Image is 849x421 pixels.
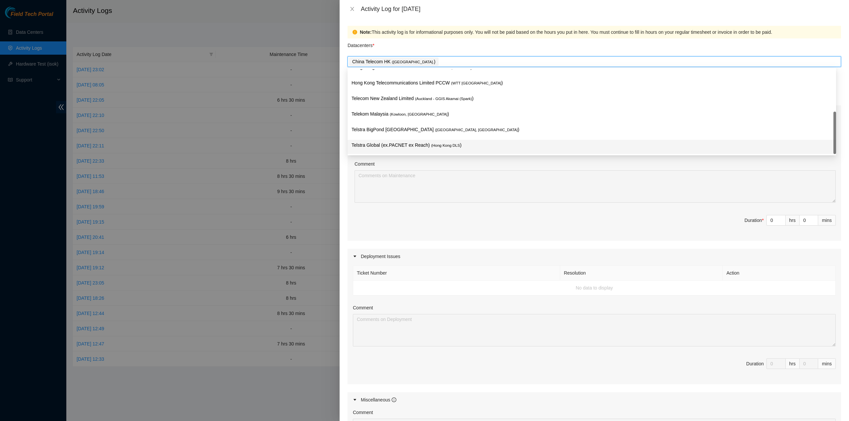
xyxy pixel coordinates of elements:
span: ( [GEOGRAPHIC_DATA]. [392,60,434,64]
div: This activity log is for informational purposes only. You will not be paid based on the hours you... [360,28,836,36]
label: Comment [355,160,375,168]
div: Duration [745,217,764,224]
button: Close [348,6,357,12]
span: exclamation-circle [353,30,357,34]
span: ( WTT [GEOGRAPHIC_DATA] [451,81,501,85]
p: Telstra Global (ex.PACNET ex Reach) ) [352,141,832,149]
div: Deployment Issues [348,249,841,264]
span: caret-right [353,254,357,258]
p: Telekom Malaysia ) [352,110,832,118]
div: mins [818,215,836,226]
span: close [350,6,355,12]
span: caret-right [353,398,357,402]
span: ( [GEOGRAPHIC_DATA], [GEOGRAPHIC_DATA] [435,128,518,132]
p: Datacenters [348,38,374,49]
span: info-circle [392,397,396,402]
div: mins [818,358,836,369]
textarea: Comment [355,170,836,203]
p: Telstra BigPond [GEOGRAPHIC_DATA] ) [352,126,832,133]
p: China Telecom HK ) [352,58,435,66]
label: Comment [353,304,373,311]
div: hrs [786,215,800,226]
span: ( Kowloon, [GEOGRAPHIC_DATA] [390,112,447,116]
p: Hong Kong Telecommunications Limited PCCW ) [352,79,832,87]
div: Activity Log for [DATE] [361,5,841,13]
label: Comment [353,409,373,416]
p: Telecom New Zealand Limited ) [352,95,832,102]
td: No data to display [353,281,836,295]
div: hrs [786,358,800,369]
div: Duration [746,360,764,367]
textarea: Comment [353,314,836,346]
th: Resolution [560,266,723,281]
div: Miscellaneous info-circle [348,392,841,407]
th: Action [723,266,836,281]
th: Ticket Number [353,266,560,281]
div: Miscellaneous [361,396,396,403]
strong: Note: [360,28,372,36]
span: ( Auckland - GGIS Akamai (Spark) [415,97,472,101]
span: ( Hong Kong DLS [431,143,460,147]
